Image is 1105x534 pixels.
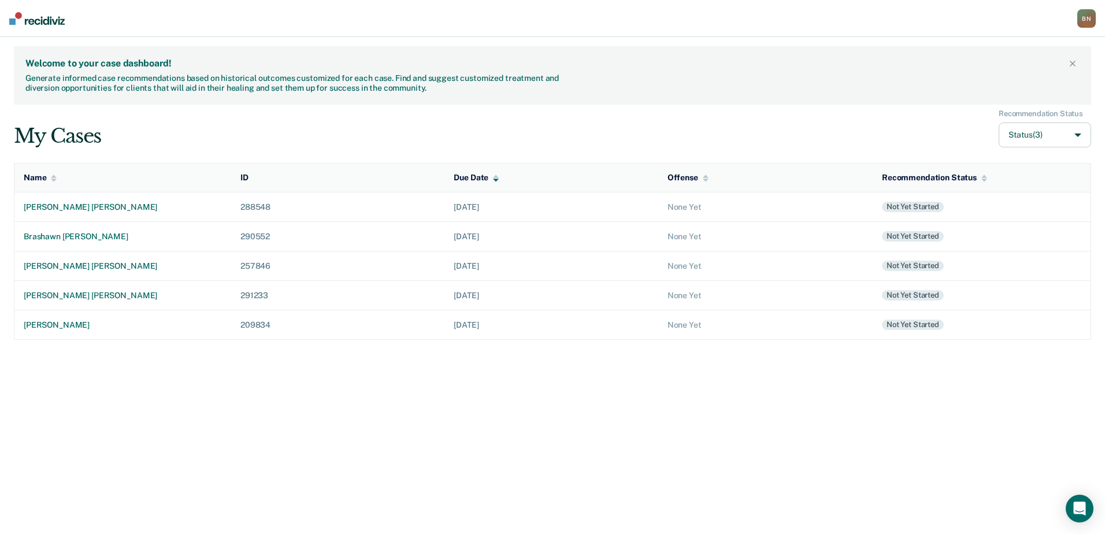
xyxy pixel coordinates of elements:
div: Recommendation Status [882,173,987,183]
td: 257846 [231,251,444,280]
div: [PERSON_NAME] [24,320,222,330]
div: My Cases [14,124,101,148]
div: brashawn [PERSON_NAME] [24,232,222,242]
div: Recommendation Status [999,109,1083,118]
div: Offense [668,173,709,183]
td: [DATE] [444,280,658,310]
div: ID [240,173,249,183]
td: 290552 [231,221,444,251]
img: Recidiviz [9,12,65,25]
div: Not yet started [882,320,944,330]
div: Not yet started [882,261,944,271]
div: B N [1077,9,1096,28]
td: 209834 [231,310,444,339]
div: Not yet started [882,231,944,242]
div: None Yet [668,291,863,301]
td: 291233 [231,280,444,310]
button: Status(3) [999,123,1091,147]
div: None Yet [668,320,863,330]
div: Not yet started [882,202,944,212]
div: None Yet [668,261,863,271]
td: [DATE] [444,310,658,339]
div: [PERSON_NAME] [PERSON_NAME] [24,261,222,271]
td: [DATE] [444,251,658,280]
div: Name [24,173,57,183]
div: None Yet [668,232,863,242]
button: BN [1077,9,1096,28]
div: None Yet [668,202,863,212]
td: [DATE] [444,221,658,251]
div: Not yet started [882,290,944,301]
td: [DATE] [444,192,658,221]
div: Open Intercom Messenger [1066,495,1093,522]
div: Due Date [454,173,499,183]
div: Welcome to your case dashboard! [25,58,1066,69]
div: Generate informed case recommendations based on historical outcomes customized for each case. Fin... [25,73,562,93]
div: [PERSON_NAME] [PERSON_NAME] [24,291,222,301]
td: 288548 [231,192,444,221]
div: [PERSON_NAME] [PERSON_NAME] [24,202,222,212]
